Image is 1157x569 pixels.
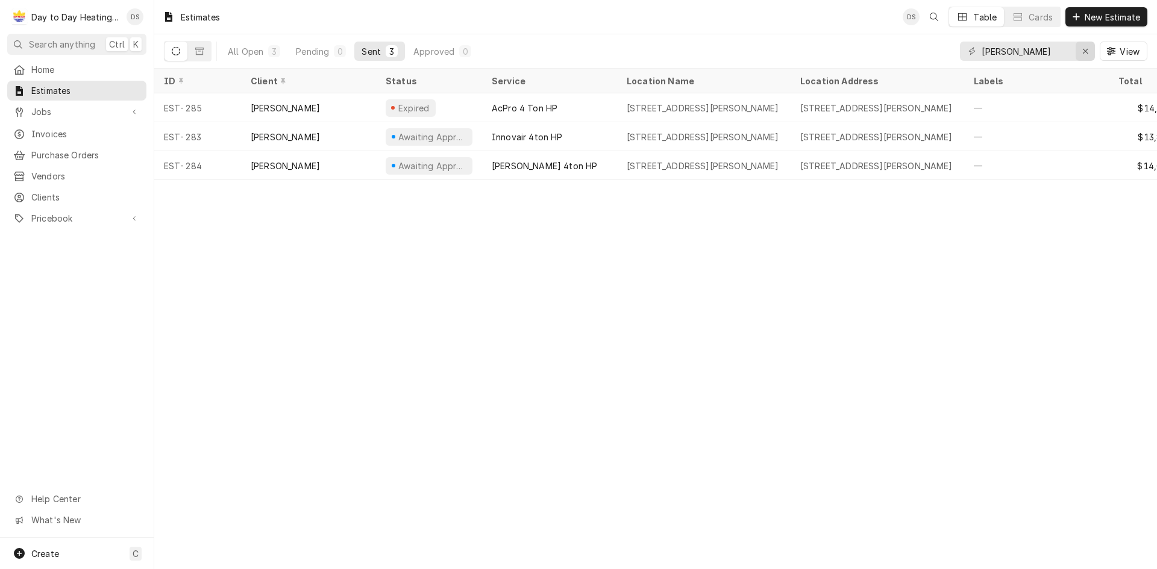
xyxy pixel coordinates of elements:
[31,149,140,161] span: Purchase Orders
[492,160,597,172] div: [PERSON_NAME] 4ton HP
[7,166,146,186] a: Vendors
[127,8,143,25] div: DS
[7,60,146,79] a: Home
[800,131,953,143] div: [STREET_ADDRESS][PERSON_NAME]
[964,122,1109,151] div: —
[31,549,59,559] span: Create
[1082,11,1143,23] span: New Estimate
[31,170,140,182] span: Vendors
[31,105,122,118] span: Jobs
[397,160,468,172] div: Awaiting Approval
[627,102,779,114] div: [STREET_ADDRESS][PERSON_NAME]
[388,45,395,58] div: 3
[127,8,143,25] div: David Silvestre's Avatar
[1117,45,1142,58] span: View
[228,45,263,58] div: All Open
[397,131,468,143] div: Awaiting Approval
[31,84,140,97] span: Estimates
[386,75,470,87] div: Status
[11,8,28,25] div: D
[154,122,241,151] div: EST-283
[31,514,139,526] span: What's New
[627,131,779,143] div: [STREET_ADDRESS][PERSON_NAME]
[7,510,146,530] a: Go to What's New
[7,489,146,509] a: Go to Help Center
[492,102,557,114] div: AcPro 4 Ton HP
[31,212,122,225] span: Pricebook
[800,160,953,172] div: [STREET_ADDRESS][PERSON_NAME]
[492,131,563,143] div: Innovair 4ton HP
[31,191,140,204] span: Clients
[492,75,605,87] div: Service
[7,34,146,55] button: Search anythingCtrlK
[397,102,431,114] div: Expired
[251,102,320,114] div: [PERSON_NAME]
[800,75,952,87] div: Location Address
[11,8,28,25] div: Day to Day Heating and Cooling's Avatar
[164,75,229,87] div: ID
[1100,42,1147,61] button: View
[924,7,944,26] button: Open search
[627,75,779,87] div: Location Name
[7,145,146,165] a: Purchase Orders
[1065,7,1147,26] button: New Estimate
[154,93,241,122] div: EST-285
[7,124,146,144] a: Invoices
[903,8,920,25] div: David Silvestre's Avatar
[251,160,320,172] div: [PERSON_NAME]
[982,42,1072,61] input: Keyword search
[627,160,779,172] div: [STREET_ADDRESS][PERSON_NAME]
[1076,42,1095,61] button: Erase input
[31,63,140,76] span: Home
[7,81,146,101] a: Estimates
[800,102,953,114] div: [STREET_ADDRESS][PERSON_NAME]
[296,45,329,58] div: Pending
[7,187,146,207] a: Clients
[271,45,278,58] div: 3
[336,45,343,58] div: 0
[903,8,920,25] div: DS
[31,493,139,505] span: Help Center
[31,11,120,23] div: Day to Day Heating and Cooling
[31,128,140,140] span: Invoices
[7,102,146,122] a: Go to Jobs
[133,38,139,51] span: K
[964,93,1109,122] div: —
[133,547,139,560] span: C
[29,38,95,51] span: Search anything
[362,45,381,58] div: Sent
[251,75,364,87] div: Client
[109,38,125,51] span: Ctrl
[7,208,146,228] a: Go to Pricebook
[413,45,454,58] div: Approved
[1029,11,1053,23] div: Cards
[154,151,241,180] div: EST-284
[251,131,320,143] div: [PERSON_NAME]
[964,151,1109,180] div: —
[974,75,1099,87] div: Labels
[462,45,469,58] div: 0
[973,11,997,23] div: Table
